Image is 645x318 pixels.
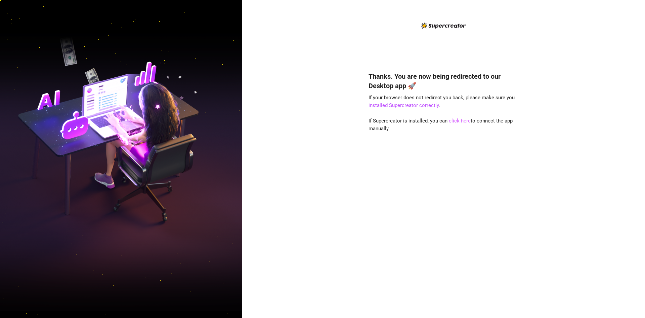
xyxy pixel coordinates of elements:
a: click here [449,118,471,124]
h4: Thanks. You are now being redirected to our Desktop app 🚀 [369,72,518,91]
img: logo-BBDzfeDw.svg [421,23,466,29]
span: If your browser does not redirect you back, please make sure you . [369,95,515,109]
a: installed Supercreator correctly [369,102,439,108]
span: If Supercreator is installed, you can to connect the app manually. [369,118,513,132]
